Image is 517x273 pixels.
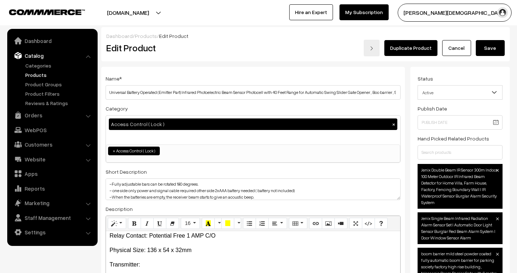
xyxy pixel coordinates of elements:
textarea: -Fully adjustable bars can be rotated 180 degrees. - one side only power and signal cable require... [106,178,401,200]
button: Underline (CTRL+U) [153,218,166,229]
a: Reports [9,182,95,195]
a: Customers [9,138,95,151]
button: Picture [322,218,335,229]
button: Code View [362,218,375,229]
span: 16 [185,220,191,226]
img: user [497,7,508,18]
button: Save [476,40,505,56]
a: COMMMERCE [9,7,72,16]
button: Remove Font Style (CTRL+\) [166,218,179,229]
button: Bold (CTRL+B) [128,218,141,229]
button: Unordered list (CTRL+SHIFT+NUM7) [243,218,256,229]
a: Reviews & Ratings [23,99,95,107]
label: Short Description [106,168,147,175]
button: Video [334,218,347,229]
p: Physical Size: 136 x 54 x 32mm [110,246,397,255]
button: Help [375,218,388,229]
span: Jenix Double Beam IR Sensor 300m Indoor 100 Meter Outdoor IR Infrared Beam Detector for Home Vill... [418,164,503,209]
button: Italic (CTRL+I) [141,218,154,229]
a: Website [9,153,95,166]
label: Name [106,75,122,82]
button: Table [289,218,307,229]
p: Transmitter: [110,260,397,269]
a: My Subscription [339,4,389,20]
button: [PERSON_NAME][DEMOGRAPHIC_DATA] [398,4,512,22]
img: close [496,217,499,220]
a: Staff Management [9,211,95,224]
input: Name [106,85,401,100]
input: Search products [418,145,503,160]
a: Hire an Expert [289,4,333,20]
button: × [390,121,397,127]
li: Access Control ( Lock ) [108,147,160,155]
a: Catalog [9,49,95,62]
span: Edit Product [159,33,188,39]
a: Product Filters [23,90,95,97]
a: Categories [23,62,95,69]
a: Cancel [442,40,471,56]
label: Category [106,105,128,112]
div: / / [106,32,505,40]
p: Relay Contact: Potential Free 1 AMP C/O [110,231,397,240]
button: More Color [214,218,222,229]
label: Hand Picked Related Products [418,135,489,142]
span: × [113,148,115,154]
img: close [496,169,499,172]
button: Font Size [181,218,200,229]
a: Products [135,33,157,39]
button: Background Color [221,218,234,229]
a: WebPOS [9,123,95,136]
label: Status [418,75,433,82]
button: More Color [234,218,241,229]
span: Jenix Single Beam Infrared Radiation Alarm Sensor Set I Automatic Door Light Sensor Burglar Red B... [418,212,503,244]
a: Products [23,71,95,79]
button: Full Screen [349,218,362,229]
img: right-arrow.png [369,46,374,51]
img: close [496,253,499,256]
a: Marketing [9,196,95,209]
button: Paragraph [268,218,287,229]
div: Access Control ( Lock ) [109,118,397,130]
button: Link (CTRL+K) [309,218,322,229]
button: [DOMAIN_NAME] [82,4,174,22]
a: Product Groups [23,81,95,88]
a: Dashboard [106,33,133,39]
a: Dashboard [9,34,95,47]
a: Orders [9,109,95,122]
h2: Edit Product [106,42,266,53]
button: Style [108,218,126,229]
input: Publish Date [418,115,503,130]
img: COMMMERCE [9,9,85,15]
span: Active [418,86,502,99]
label: Description [106,205,133,213]
span: Active [418,85,503,100]
label: Publish Date [418,105,447,112]
a: Duplicate Product [384,40,437,56]
button: Recent Color [202,218,215,229]
button: Ordered list (CTRL+SHIFT+NUM8) [256,218,269,229]
a: Settings [9,226,95,239]
a: Apps [9,167,95,180]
